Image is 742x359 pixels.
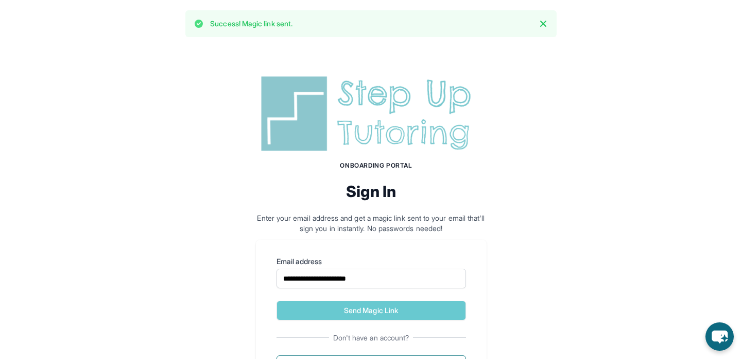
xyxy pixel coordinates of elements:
p: Success! Magic link sent. [210,19,292,29]
button: chat-button [705,322,734,351]
h2: Sign In [256,182,487,201]
span: Don't have an account? [329,333,413,343]
label: Email address [277,256,466,267]
p: Enter your email address and get a magic link sent to your email that'll sign you in instantly. N... [256,213,487,234]
h1: Onboarding Portal [266,161,487,170]
button: Send Magic Link [277,301,466,320]
img: Step Up Tutoring horizontal logo [256,72,487,155]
